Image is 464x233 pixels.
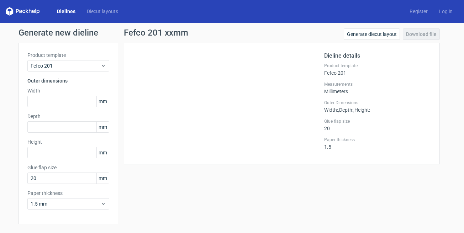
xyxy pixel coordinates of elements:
div: 20 [324,118,431,131]
a: Diecut layouts [81,8,124,15]
span: mm [96,122,109,132]
h1: Fefco 201 xxmm [124,28,188,37]
span: Width : [324,107,338,113]
label: Depth [27,113,109,120]
a: Log in [433,8,458,15]
h2: Dieline details [324,52,431,60]
span: mm [96,96,109,107]
h3: Outer dimensions [27,77,109,84]
label: Width [27,87,109,94]
span: mm [96,147,109,158]
label: Glue flap size [324,118,431,124]
a: Dielines [51,8,81,15]
span: Fefco 201 [31,62,101,69]
div: Fefco 201 [324,63,431,76]
label: Glue flap size [27,164,109,171]
label: Outer Dimensions [324,100,431,106]
div: Millimeters [324,81,431,94]
span: 1.5 mm [31,200,101,207]
div: 1.5 [324,137,431,150]
label: Paper thickness [27,190,109,197]
span: , Height : [353,107,370,113]
a: Register [404,8,433,15]
label: Product template [324,63,431,69]
a: Generate diecut layout [344,28,400,40]
label: Measurements [324,81,431,87]
span: mm [96,173,109,184]
span: , Depth : [338,107,353,113]
h1: Generate new dieline [19,28,445,37]
label: Height [27,138,109,145]
label: Product template [27,52,109,59]
label: Paper thickness [324,137,431,143]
